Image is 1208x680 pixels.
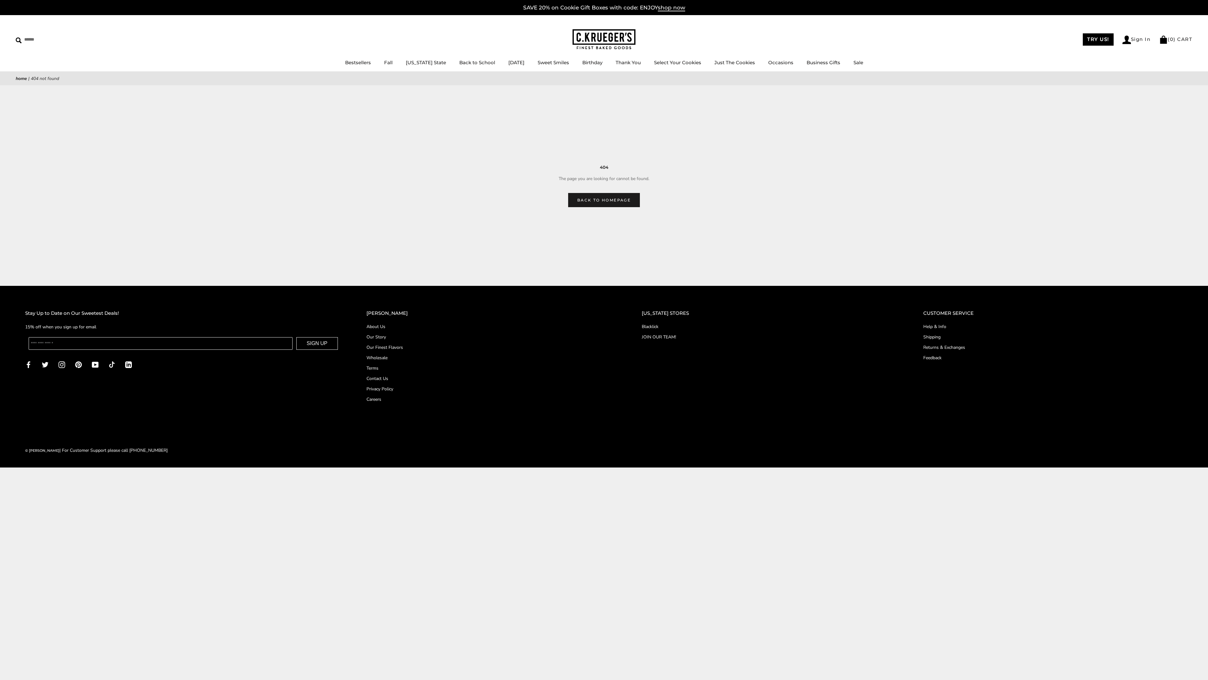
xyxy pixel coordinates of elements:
[28,76,30,82] span: |
[16,37,22,43] img: Search
[125,361,132,368] a: LinkedIn
[923,344,1183,351] a: Returns & Exchanges
[523,4,685,11] a: SAVE 20% on Cookie Gift Boxes with code: ENJOYshop now
[25,361,32,368] a: Facebook
[568,193,640,207] a: Back to homepage
[366,309,617,317] h2: [PERSON_NAME]
[1122,36,1151,44] a: Sign In
[296,337,338,350] button: SIGN UP
[345,59,371,65] a: Bestsellers
[366,396,617,403] a: Careers
[1170,36,1174,42] span: 0
[508,59,524,65] a: [DATE]
[923,323,1183,330] a: Help & Info
[366,386,617,392] a: Privacy Policy
[923,334,1183,340] a: Shipping
[459,59,495,65] a: Back to School
[384,59,393,65] a: Fall
[29,337,293,350] input: Enter your email
[1083,33,1114,46] a: TRY US!
[366,323,617,330] a: About Us
[406,59,446,65] a: [US_STATE] State
[75,361,82,368] a: Pinterest
[642,309,898,317] h2: [US_STATE] STORES
[16,75,1192,82] nav: breadcrumbs
[1159,36,1168,44] img: Bag
[16,35,91,44] input: Search
[366,334,617,340] a: Our Story
[573,29,635,50] img: C.KRUEGER'S
[92,361,98,368] a: YouTube
[853,59,863,65] a: Sale
[658,4,685,11] span: shop now
[25,323,341,331] p: 15% off when you sign up for email
[807,59,840,65] a: Business Gifts
[642,334,898,340] a: JOIN OUR TEAM!
[25,175,1183,182] p: The page you are looking for cannot be found.
[366,344,617,351] a: Our Finest Flavors
[642,323,898,330] a: Blacklick
[42,361,48,368] a: Twitter
[1159,36,1192,42] a: (0) CART
[25,447,168,454] div: | For Customer Support please call [PHONE_NUMBER]
[366,375,617,382] a: Contact Us
[366,354,617,361] a: Wholesale
[714,59,755,65] a: Just The Cookies
[768,59,793,65] a: Occasions
[1122,36,1131,44] img: Account
[923,309,1183,317] h2: CUSTOMER SERVICE
[654,59,701,65] a: Select Your Cookies
[25,448,59,453] a: © [PERSON_NAME]
[16,76,27,82] a: Home
[582,59,602,65] a: Birthday
[923,354,1183,361] a: Feedback
[366,365,617,371] a: Terms
[31,76,59,82] span: 404 Not Found
[616,59,641,65] a: Thank You
[538,59,569,65] a: Sweet Smiles
[59,361,65,368] a: Instagram
[25,164,1183,171] h3: 404
[109,361,115,368] a: TikTok
[25,309,341,317] h2: Stay Up to Date on Our Sweetest Deals!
